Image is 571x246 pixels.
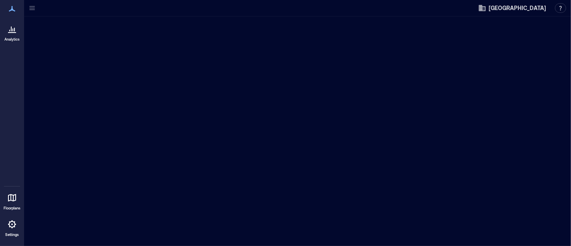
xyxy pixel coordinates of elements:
[1,188,23,213] a: Floorplans
[4,37,20,42] p: Analytics
[2,215,22,240] a: Settings
[489,4,546,12] span: [GEOGRAPHIC_DATA]
[476,2,549,14] button: [GEOGRAPHIC_DATA]
[5,232,19,237] p: Settings
[2,19,22,44] a: Analytics
[4,206,20,211] p: Floorplans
